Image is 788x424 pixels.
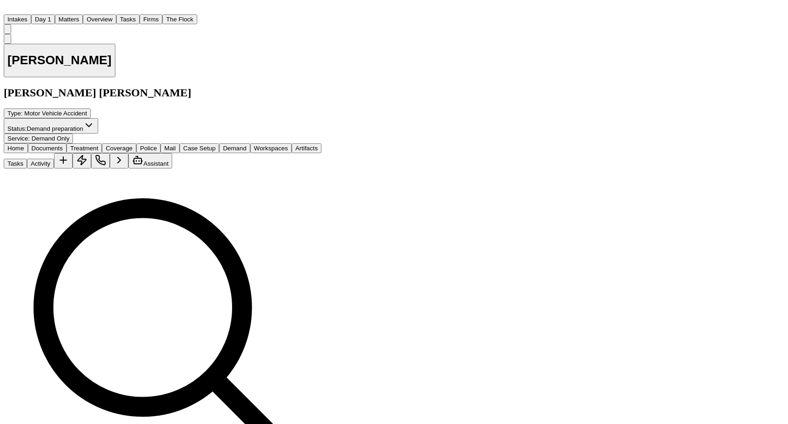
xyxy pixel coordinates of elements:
[140,145,157,152] span: Police
[32,135,70,142] span: Demand Only
[4,15,31,23] a: Intakes
[7,125,27,132] span: Status:
[31,14,55,24] button: Day 1
[143,160,168,167] span: Assistant
[4,6,15,14] a: Home
[140,15,162,23] a: Firms
[7,110,23,117] span: Type :
[254,145,288,152] span: Workspaces
[4,87,321,99] h2: [PERSON_NAME] [PERSON_NAME]
[164,145,175,152] span: Mail
[70,145,98,152] span: Treatment
[31,15,55,23] a: Day 1
[24,110,87,117] span: Motor Vehicle Accident
[73,153,91,168] button: Create Immediate Task
[4,134,73,143] button: Edit Service: Demand Only
[4,44,115,78] button: Edit matter name
[4,159,27,168] button: Tasks
[116,14,140,24] button: Tasks
[295,145,318,152] span: Artifacts
[4,14,31,24] button: Intakes
[55,15,83,23] a: Matters
[7,53,112,67] h1: [PERSON_NAME]
[27,159,54,168] button: Activity
[223,145,246,152] span: Demand
[7,145,24,152] span: Home
[83,15,116,23] a: Overview
[32,145,63,152] span: Documents
[83,14,116,24] button: Overview
[4,4,15,13] img: Finch Logo
[54,153,73,168] button: Add Task
[128,153,172,168] button: Assistant
[183,145,216,152] span: Case Setup
[116,15,140,23] a: Tasks
[4,34,11,44] button: Copy Matter ID
[55,14,83,24] button: Matters
[91,153,110,168] button: Make a Call
[4,108,91,118] button: Edit Type: Motor Vehicle Accident
[27,125,84,132] span: Demand preparation
[162,15,197,23] a: The Flock
[140,14,162,24] button: Firms
[7,135,30,142] span: Service :
[106,145,133,152] span: Coverage
[162,14,197,24] button: The Flock
[4,118,98,134] button: Change status from Demand preparation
